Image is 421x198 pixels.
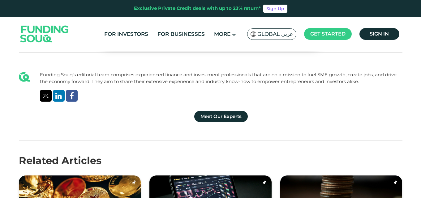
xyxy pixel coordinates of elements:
img: SA Flag [251,32,256,37]
img: Logo [14,18,75,49]
div: Funding Souq’s editorial team comprises experienced finance and investment professionals that are... [40,71,402,85]
span: Related Articles [19,154,101,166]
img: Blog Author [19,71,30,82]
a: For Businesses [156,29,206,39]
img: twitter [43,94,49,98]
a: For Investors [103,29,150,39]
span: Global عربي [257,31,293,38]
span: Get started [310,31,346,37]
span: Sign in [370,31,389,37]
a: Sign Up [263,5,287,13]
a: Meet Our Experts [194,111,248,122]
div: Exclusive Private Credit deals with up to 23% return* [134,5,261,12]
a: Sign in [359,28,399,40]
span: More [214,31,230,37]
